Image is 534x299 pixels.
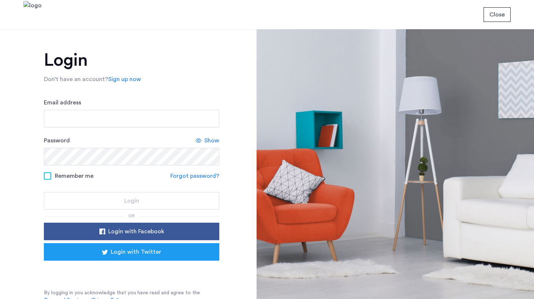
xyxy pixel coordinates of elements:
h1: Login [44,51,219,69]
span: Remember me [55,172,94,180]
button: button [484,7,511,22]
button: button [44,243,219,261]
label: Password [44,136,70,145]
label: Email address [44,98,81,107]
span: Login with Facebook [108,227,164,236]
span: or [128,214,135,218]
span: Login [124,196,139,205]
button: button [44,192,219,210]
span: Login with Twitter [111,248,161,256]
span: Show [204,136,219,145]
button: button [44,223,219,240]
img: logo [23,1,42,28]
a: Sign up now [108,75,141,84]
a: Forgot password? [170,172,219,180]
span: Close [489,10,505,19]
span: Don’t have an account? [44,76,108,82]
